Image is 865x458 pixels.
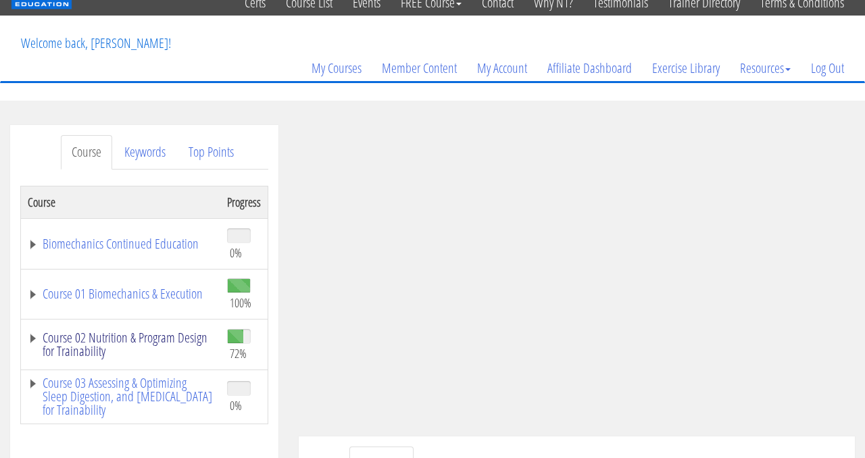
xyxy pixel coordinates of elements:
span: 72% [230,346,247,361]
span: 0% [230,398,242,413]
a: Biomechanics Continued Education [28,237,214,251]
a: Course [61,135,112,170]
span: 0% [230,245,242,260]
a: Keywords [114,135,176,170]
a: My Courses [301,36,372,101]
a: Course 01 Biomechanics & Execution [28,287,214,301]
a: My Account [467,36,537,101]
a: Affiliate Dashboard [537,36,642,101]
th: Progress [220,186,268,218]
span: 100% [230,295,251,310]
a: Exercise Library [642,36,730,101]
a: Top Points [178,135,245,170]
a: Member Content [372,36,467,101]
p: Welcome back, [PERSON_NAME]! [11,16,181,70]
a: Log Out [801,36,854,101]
a: Resources [730,36,801,101]
a: Course 02 Nutrition & Program Design for Trainability [28,331,214,358]
a: Course 03 Assessing & Optimizing Sleep Digestion, and [MEDICAL_DATA] for Trainability [28,376,214,417]
th: Course [21,186,220,218]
